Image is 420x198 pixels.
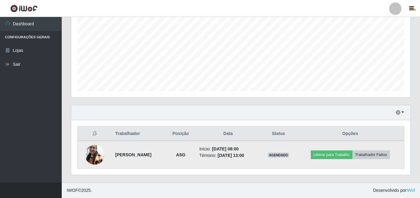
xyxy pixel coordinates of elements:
time: [DATE] 13:00 [218,153,244,158]
th: Status [260,127,296,141]
button: Trabalhador Faltou [352,150,390,159]
th: Opções [297,127,404,141]
span: Desenvolvido por [373,187,415,194]
span: © 2025 . [67,187,92,194]
li: Término: [199,152,257,159]
strong: [PERSON_NAME] [115,152,151,157]
button: Liberar para Trabalho [311,150,352,159]
span: IWOF [67,188,78,193]
li: Início: [199,146,257,152]
th: Trabalhador [111,127,166,141]
img: 1723155569016.jpeg [85,141,105,168]
span: AGENDADO [268,153,289,158]
strong: ASG [176,152,185,157]
th: Posição [166,127,196,141]
time: [DATE] 08:00 [212,146,239,151]
th: Data [196,127,260,141]
img: CoreUI Logo [10,5,38,12]
a: iWof [406,188,415,193]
